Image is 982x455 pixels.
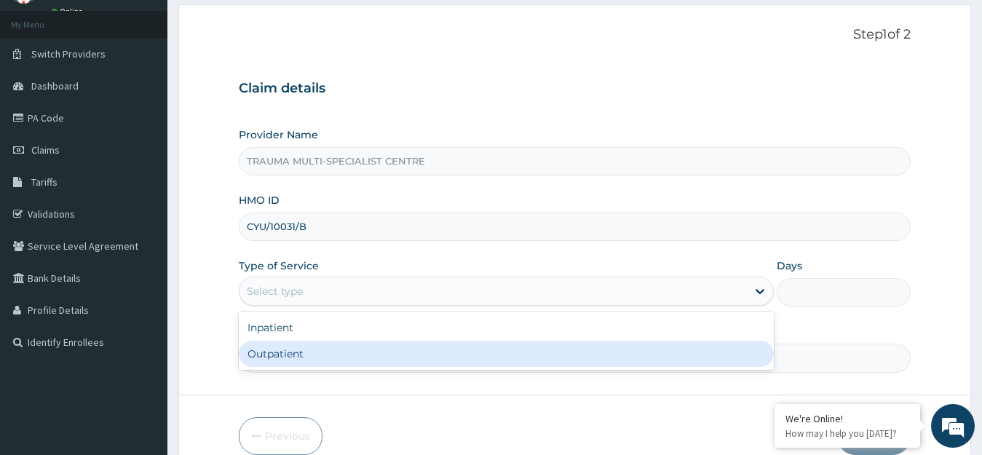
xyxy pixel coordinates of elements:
[239,341,775,367] div: Outpatient
[76,82,245,100] div: Chat with us now
[239,193,280,207] label: HMO ID
[239,314,775,341] div: Inpatient
[239,258,319,273] label: Type of Service
[785,427,909,440] p: How may I help you today?
[239,417,322,455] button: Previous
[51,7,86,17] a: Online
[239,213,911,241] input: Enter HMO ID
[247,284,303,298] div: Select type
[31,79,79,92] span: Dashboard
[31,143,60,157] span: Claims
[239,127,318,142] label: Provider Name
[777,258,802,273] label: Days
[31,175,58,189] span: Tariffs
[27,73,59,109] img: d_794563401_company_1708531726252_794563401
[84,135,201,282] span: We're online!
[239,81,911,97] h3: Claim details
[239,7,274,42] div: Minimize live chat window
[7,301,277,352] textarea: Type your message and hit 'Enter'
[31,47,106,60] span: Switch Providers
[239,27,911,43] p: Step 1 of 2
[785,412,909,425] div: We're Online!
